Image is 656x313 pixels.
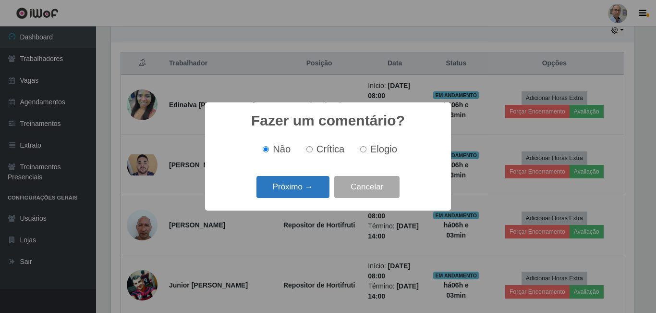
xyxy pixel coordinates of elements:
[251,112,405,129] h2: Fazer um comentário?
[263,146,269,152] input: Não
[306,146,313,152] input: Crítica
[316,144,345,154] span: Crítica
[334,176,400,199] button: Cancelar
[256,176,329,199] button: Próximo →
[360,146,366,152] input: Elogio
[273,144,291,154] span: Não
[370,144,397,154] span: Elogio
